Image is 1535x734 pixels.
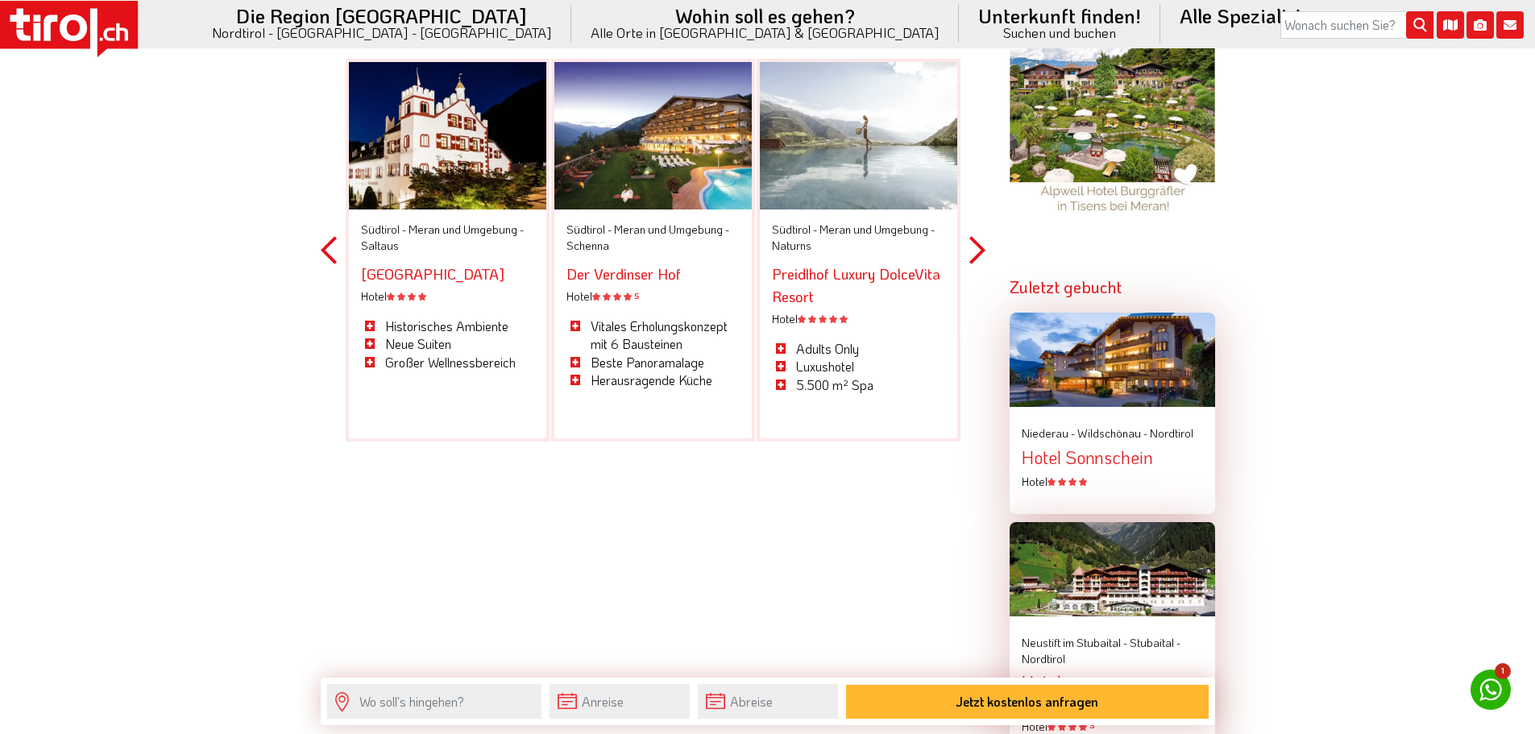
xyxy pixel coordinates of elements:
[1130,635,1180,650] span: Stubaital -
[1437,11,1464,39] i: Karte öffnen
[321,14,337,487] button: Previous
[566,288,740,305] div: Hotel
[1022,673,1203,711] div: Hotel [GEOGRAPHIC_DATA]
[772,222,817,237] span: Südtirol -
[566,371,740,389] li: Herausragende Küche
[772,264,940,306] a: Preidlhof Luxury DolceVita Resort
[212,26,552,39] small: Nordtirol - [GEOGRAPHIC_DATA] - [GEOGRAPHIC_DATA]
[978,26,1141,39] small: Suchen und buchen
[772,376,945,394] li: 5.500 m² Spa
[698,684,838,719] input: Abreise
[1280,11,1433,39] input: Wonach suchen Sie?
[409,222,524,237] span: Meran und Umgebung -
[361,264,504,284] a: [GEOGRAPHIC_DATA]
[634,290,639,301] sup: S
[1496,11,1524,39] i: Kontakt
[772,340,945,358] li: Adults Only
[772,358,945,375] li: Luxushotel
[327,684,541,719] input: Wo soll's hingehen?
[1010,276,1122,297] strong: Zuletzt gebucht
[1022,474,1203,490] div: Hotel
[591,26,940,39] small: Alle Orte in [GEOGRAPHIC_DATA] & [GEOGRAPHIC_DATA]
[1495,663,1511,679] span: 1
[1467,11,1494,39] i: Fotogalerie
[819,222,935,237] span: Meran und Umgebung -
[772,311,945,327] div: Hotel
[1022,635,1203,734] a: Neustift im Stubaital - Stubaital - Nordtirol Hotel [GEOGRAPHIC_DATA] Hotel S
[1022,425,1075,441] span: Niederau -
[1150,425,1193,441] span: Nordtirol
[1471,670,1511,710] a: 1
[550,684,690,719] input: Anreise
[566,354,740,371] li: Beste Panoramalage
[566,264,681,284] a: Der Verdinser Hof
[846,685,1209,719] button: Jetzt kostenlos anfragen
[361,335,534,353] li: Neue Suiten
[969,14,985,487] button: Next
[1022,635,1127,650] span: Neustift im Stubaital -
[1022,651,1065,666] span: Nordtirol
[566,222,612,237] span: Südtirol -
[1022,448,1203,467] div: Hotel Sonnschein
[361,317,534,335] li: Historisches Ambiente
[614,222,729,237] span: Meran und Umgebung -
[1022,425,1203,489] a: Niederau - Wildschönau - Nordtirol Hotel Sonnschein Hotel
[566,317,740,354] li: Vitales Erholungskonzept mit 6 Bausteinen
[361,354,534,371] li: Großer Wellnessbereich
[1010,9,1215,214] img: burggraefler.jpg
[772,238,811,253] span: Naturns
[361,222,406,237] span: Südtirol -
[1077,425,1147,441] span: Wildschönau -
[361,288,534,305] div: Hotel
[566,238,609,253] span: Schenna
[361,238,399,253] span: Saltaus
